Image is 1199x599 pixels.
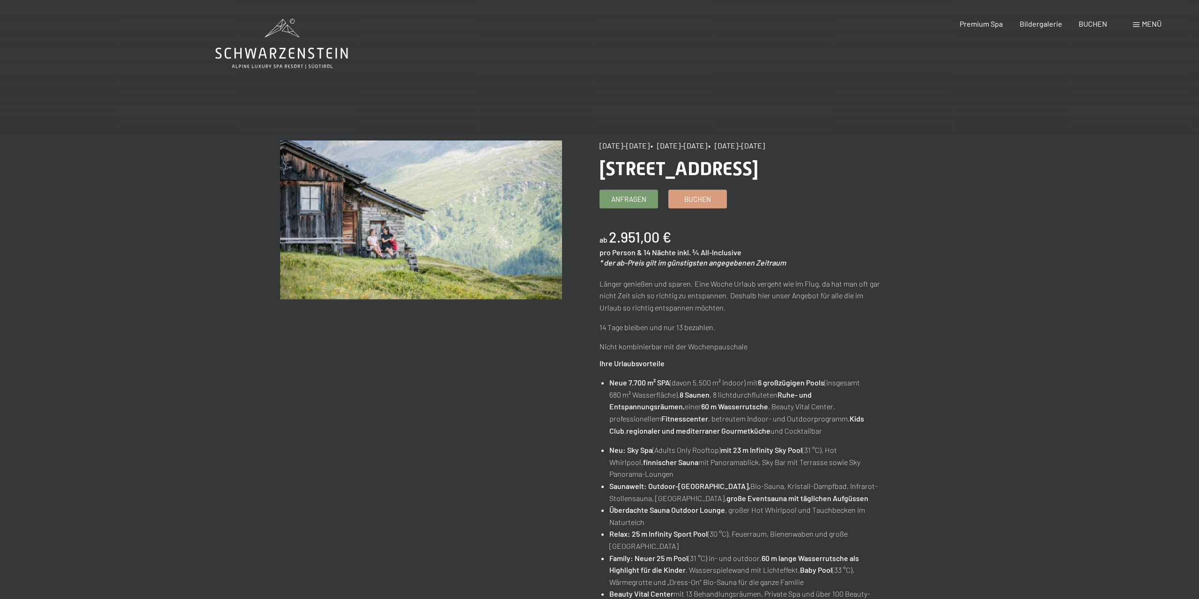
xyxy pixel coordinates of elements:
[609,481,750,490] strong: Saunawelt: Outdoor-[GEOGRAPHIC_DATA],
[701,402,768,411] strong: 60 m Wasserrutsche
[599,158,758,180] span: [STREET_ADDRESS]
[599,340,882,353] p: Nicht kombinierbar mit der Wochenpauschale
[684,194,711,204] span: Buchen
[960,19,1003,28] a: Premium Spa
[609,554,688,562] strong: Family: Neuer 25 m Pool
[609,504,882,528] li: , großer Hot Whirlpool und Tauchbecken im Naturteich
[643,458,698,466] strong: finnischer Sauna
[1079,19,1107,28] a: BUCHEN
[599,258,786,267] em: * der ab-Preis gilt im günstigsten angegebenen Zeitraum
[600,190,658,208] a: Anfragen
[599,278,882,314] p: Länger genießen und sparen. Eine Woche Urlaub vergeht wie im Flug, da hat man oft gar nicht Zeit ...
[599,235,607,244] span: ab
[721,445,802,454] strong: mit 23 m Infinity Sky Pool
[599,321,882,333] p: 14 Tage bleiben und nur 13 bezahlen.
[611,194,646,204] span: Anfragen
[758,378,824,387] strong: 6 großzügigen Pools
[708,141,765,150] span: • [DATE]–[DATE]
[626,426,770,435] strong: regionaler und mediterraner Gourmetküche
[280,141,562,299] img: Bleibe 14, zahle 13
[609,414,864,435] strong: Kids Club
[609,377,882,436] li: (davon 5.500 m² indoor) mit (insgesamt 680 m² Wasserfläche), , 8 lichtdurchfluteten einer , Beaut...
[609,445,652,454] strong: Neu: Sky Spa
[609,378,670,387] strong: Neue 7.700 m² SPA
[726,494,868,503] strong: große Eventsauna mit täglichen Aufgüssen
[609,589,674,598] strong: Beauty Vital Center
[677,248,741,257] span: inkl. ¾ All-Inclusive
[609,229,671,245] b: 2.951,00 €
[669,190,726,208] a: Buchen
[680,390,710,399] strong: 8 Saunen
[609,529,708,538] strong: Relax: 25 m Infinity Sport Pool
[800,565,832,574] strong: Baby Pool
[644,248,676,257] span: 14 Nächte
[1142,19,1162,28] span: Menü
[609,528,882,552] li: (30 °C), Feuerraum, Bienenwaben und große [GEOGRAPHIC_DATA]
[661,414,708,423] strong: Fitnesscenter
[599,141,650,150] span: [DATE]–[DATE]
[651,141,707,150] span: • [DATE]–[DATE]
[609,552,882,588] li: (31 °C) in- und outdoor, , Wasserspielewand mit Lichteffekt, (33 °C), Wärmegrotte und „Dress-On“ ...
[609,480,882,504] li: Bio-Sauna, Kristall-Dampfbad, Infrarot-Stollensauna, [GEOGRAPHIC_DATA],
[609,505,725,514] strong: Überdachte Sauna Outdoor Lounge
[609,444,882,480] li: (Adults Only Rooftop) (31 °C), Hot Whirlpool, mit Panoramablick, Sky Bar mit Terrasse sowie Sky P...
[1020,19,1062,28] a: Bildergalerie
[599,359,665,368] strong: Ihre Urlaubsvorteile
[599,248,642,257] span: pro Person &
